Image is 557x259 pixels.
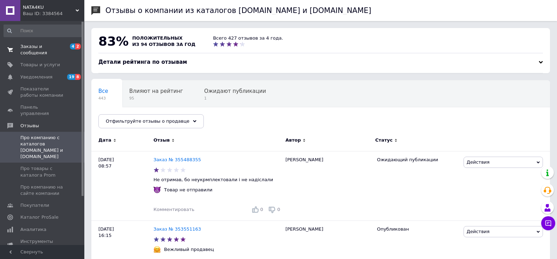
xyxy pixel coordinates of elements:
[282,151,373,220] div: [PERSON_NAME]
[75,74,81,80] span: 8
[23,11,84,17] div: Ваш ID: 3384564
[20,43,65,56] span: Заказы и сообщения
[98,59,543,66] div: Детали рейтинга по отзывам
[467,159,490,165] span: Действия
[129,96,183,101] span: 95
[98,59,187,65] span: Детали рейтинга по отзывам
[98,34,129,48] span: 83%
[20,165,65,178] span: Про товары с каталога Prom
[154,246,161,253] img: :hugging_face:
[20,226,46,233] span: Аналитика
[285,137,301,143] span: Автор
[98,115,175,121] span: Опубликованы без комме...
[20,62,60,68] span: Товары и услуги
[75,43,81,49] span: 2
[377,226,458,232] div: Опубликован
[154,207,194,212] span: Комментировать
[70,43,76,49] span: 4
[20,184,65,197] span: Про компанию на сайте компании
[467,229,490,234] span: Действия
[162,187,214,193] div: Товар не отправили
[132,42,195,47] span: из 94 отзывов за год
[132,35,182,41] span: положительных
[20,123,39,129] span: Отзывы
[154,157,201,162] a: Заказ № 355488355
[129,88,183,94] span: Влияют на рейтинг
[91,151,154,220] div: [DATE] 08:57
[154,137,170,143] span: Отзыв
[154,206,194,213] div: Комментировать
[162,246,216,253] div: Вежливый продавец
[98,137,111,143] span: Дата
[204,88,266,94] span: Ожидают публикации
[277,207,280,212] span: 0
[106,118,189,124] span: Отфильтруйте отзывы о продавце
[154,186,161,193] img: :imp:
[260,207,263,212] span: 0
[67,74,75,80] span: 19
[20,74,52,80] span: Уведомления
[213,35,283,41] div: Всего 427 отзывов за 4 года.
[541,216,555,230] button: Чат с покупателем
[91,107,189,134] div: Опубликованы без комментария
[20,202,49,209] span: Покупатели
[375,137,393,143] span: Статус
[98,96,108,101] span: 443
[23,4,76,11] span: NATA4KU
[377,157,458,163] div: Ожидающий публикации
[20,135,65,160] span: Про компанию с каталогов [DOMAIN_NAME] и [DOMAIN_NAME]
[20,214,58,220] span: Каталог ProSale
[204,96,266,101] span: 1
[20,86,65,98] span: Показатели работы компании
[20,104,65,117] span: Панель управления
[20,238,65,251] span: Инструменты вебмастера и SEO
[98,88,108,94] span: Все
[4,25,83,37] input: Поиск
[105,6,371,15] h1: Отзывы о компании из каталогов [DOMAIN_NAME] и [DOMAIN_NAME]
[154,226,201,232] a: Заказ № 353551163
[154,177,282,183] p: Не отримав, бо неукрмплектовали і не надіслали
